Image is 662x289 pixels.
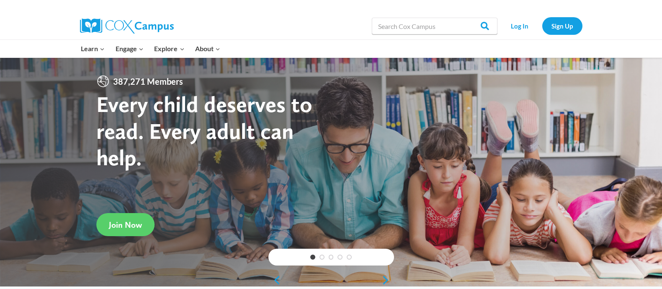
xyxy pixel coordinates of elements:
[96,213,155,236] a: Join Now
[80,18,174,34] img: Cox Campus
[310,255,315,260] a: 1
[268,272,394,289] div: content slider buttons
[116,43,144,54] span: Engage
[502,17,582,34] nav: Secondary Navigation
[268,275,281,285] a: previous
[337,255,343,260] a: 4
[347,255,352,260] a: 5
[372,18,497,34] input: Search Cox Campus
[96,91,312,171] strong: Every child deserves to read. Every adult can help.
[109,220,142,230] span: Join Now
[502,17,538,34] a: Log In
[154,43,184,54] span: Explore
[381,275,394,285] a: next
[542,17,582,34] a: Sign Up
[329,255,334,260] a: 3
[110,75,186,88] span: 387,271 Members
[81,43,105,54] span: Learn
[195,43,220,54] span: About
[76,40,226,57] nav: Primary Navigation
[319,255,325,260] a: 2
